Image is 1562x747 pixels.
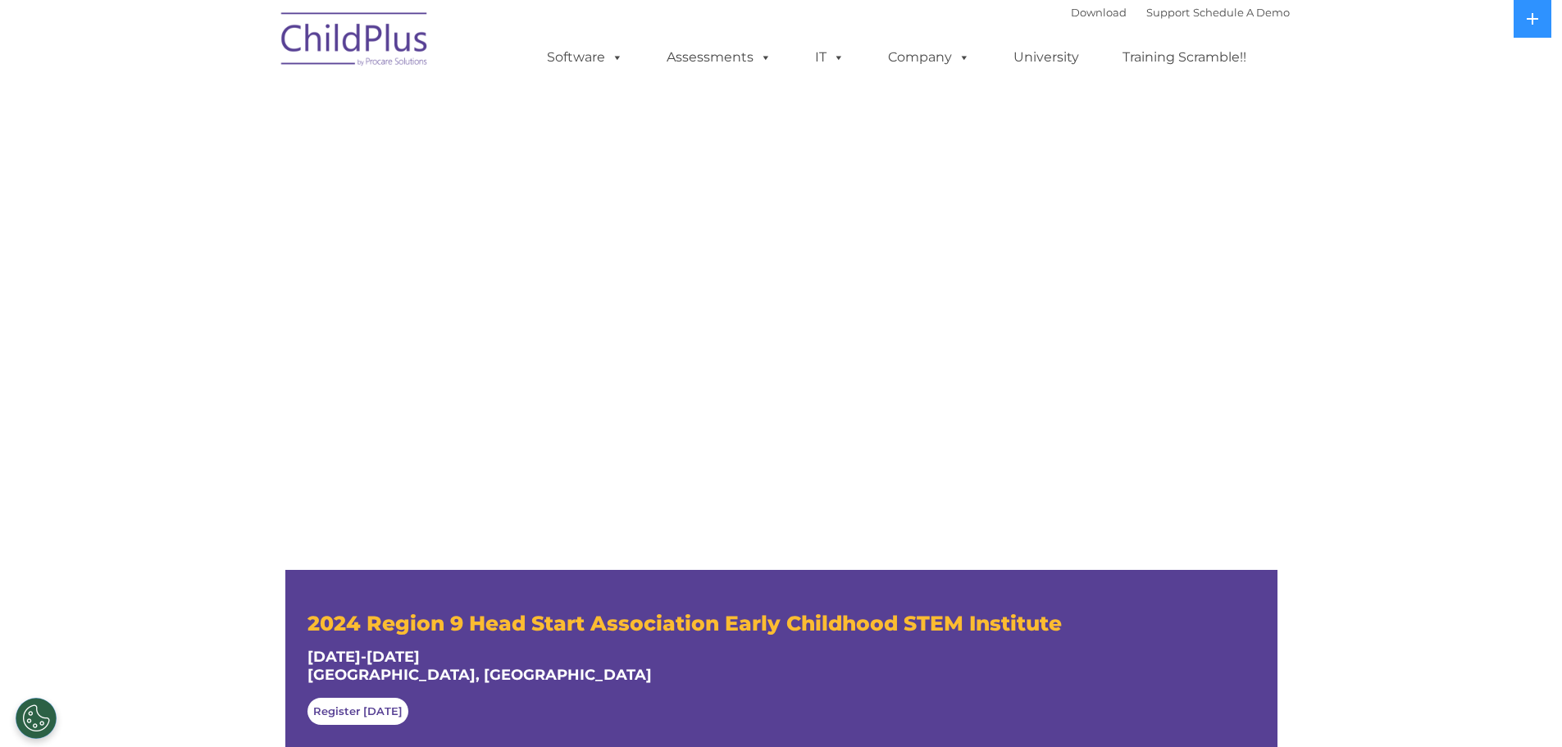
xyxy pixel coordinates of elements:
[1146,6,1190,19] a: Support
[799,41,861,74] a: IT
[1106,41,1263,74] a: Training Scramble!!
[273,1,437,83] img: ChildPlus by Procare Solutions
[531,41,640,74] a: Software
[872,41,986,74] a: Company
[307,648,1255,684] h4: [DATE]-[DATE] [GEOGRAPHIC_DATA], [GEOGRAPHIC_DATA]
[1071,6,1127,19] a: Download
[16,698,57,739] button: Cookies Settings
[650,41,788,74] a: Assessments
[1071,6,1290,19] font: |
[997,41,1095,74] a: University
[307,611,1255,635] h3: 2024 Region 9 Head Start Association Early Childhood STEM Institute
[307,698,408,725] a: Register [DATE]
[1193,6,1290,19] a: Schedule A Demo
